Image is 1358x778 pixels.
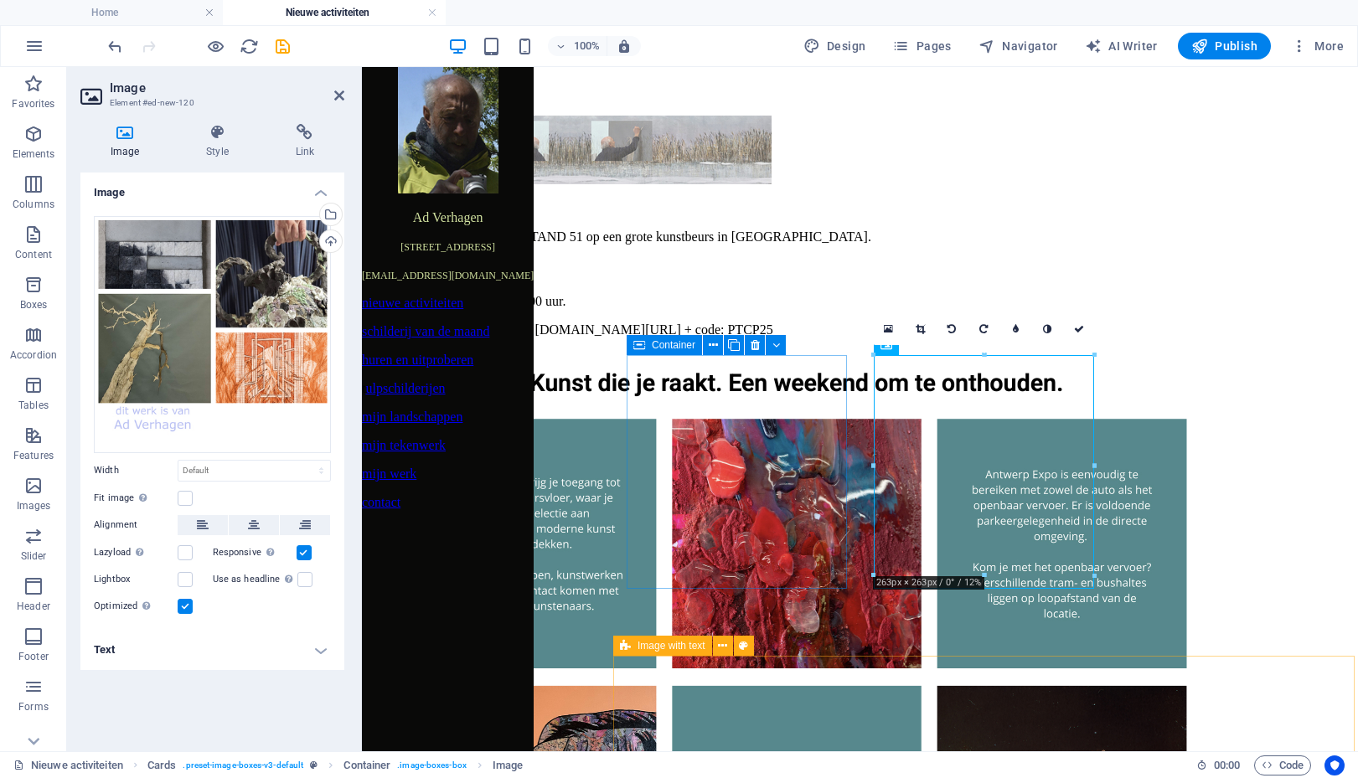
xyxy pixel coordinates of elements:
[1254,755,1311,775] button: Code
[266,124,344,159] h4: Link
[573,36,600,56] h6: 100%
[17,600,50,613] p: Header
[106,37,125,56] i: Undo: Change image (Ctrl+Z)
[80,173,344,203] h4: Image
[20,298,48,312] p: Boxes
[1262,755,1304,775] span: Code
[176,124,265,159] h4: Style
[13,147,55,161] p: Elements
[873,313,905,345] a: Select files from the file manager, stock photos, or upload file(s)
[13,198,54,211] p: Columns
[1214,755,1240,775] span: 00 00
[240,37,259,56] i: Reload page
[80,124,176,159] h4: Image
[183,755,303,775] span: . preset-image-boxes-v3-default
[94,466,178,475] label: Width
[1032,313,1064,345] a: Greyscale
[937,313,968,345] a: Rotate left 90°
[548,36,607,56] button: 100%
[397,755,467,775] span: . image-boxes-box
[13,449,54,462] p: Features
[13,755,123,775] a: Click to cancel selection. Double-click to open Pages
[1324,755,1345,775] button: Usercentrics
[205,36,225,56] button: Click here to leave preview mode and continue editing
[94,488,178,508] label: Fit image
[1064,313,1096,345] a: Confirm ( ⌘ ⏎ )
[12,97,54,111] p: Favorites
[1000,313,1032,345] a: Blur
[18,399,49,412] p: Tables
[493,755,523,775] span: Click to select. Double-click to edit
[18,700,49,714] p: Forms
[94,515,178,535] label: Alignment
[343,755,390,775] span: Click to select. Double-click to edit
[94,543,178,563] label: Lazyload
[110,95,311,111] h3: Element #ed-new-120
[17,499,51,513] p: Images
[273,37,292,56] i: Save (Ctrl+S)
[1291,38,1344,54] span: More
[21,549,47,563] p: Slider
[797,33,873,59] div: Design (Ctrl+Alt+Y)
[1284,33,1350,59] button: More
[886,33,958,59] button: Pages
[968,313,1000,345] a: Rotate right 90°
[94,596,178,616] label: Optimized
[105,36,125,56] button: undo
[1196,755,1241,775] h6: Session time
[310,760,318,770] i: This element is a customizable preset
[10,348,57,362] p: Accordion
[223,3,446,22] h4: Nieuwe activiteiten
[213,543,297,563] label: Responsive
[972,33,1065,59] button: Navigator
[110,80,344,95] h2: Image
[18,650,49,663] p: Footer
[15,248,52,261] p: Content
[213,569,297,590] label: Use as headline
[147,755,523,775] nav: breadcrumb
[797,33,873,59] button: Design
[239,36,259,56] button: reload
[80,630,344,670] h4: Text
[1178,33,1271,59] button: Publish
[1226,759,1228,771] span: :
[638,641,705,651] span: Image with text
[652,340,695,350] span: Container
[1191,38,1257,54] span: Publish
[978,38,1058,54] span: Navigator
[272,36,292,56] button: save
[1078,33,1164,59] button: AI Writer
[147,755,176,775] span: Click to select. Double-click to edit
[803,38,866,54] span: Design
[94,216,331,453] div: BIAF-5DcGGz4JE5lhiiut9TEmBQ.jpg
[905,313,937,345] a: Crop mode
[617,39,632,54] i: On resize automatically adjust zoom level to fit chosen device.
[892,38,951,54] span: Pages
[1085,38,1158,54] span: AI Writer
[94,569,178,590] label: Lightbox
